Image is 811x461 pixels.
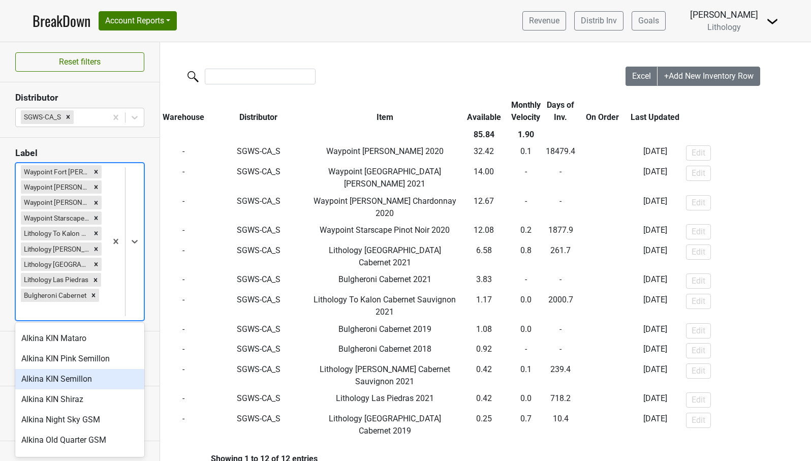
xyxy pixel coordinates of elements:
td: 0.0 [508,390,543,411]
button: Edit [686,294,711,309]
td: - [578,291,627,321]
td: 2000.7 [543,291,578,321]
a: Revenue [522,11,566,30]
td: - [160,390,207,411]
td: 6.58 [459,242,508,271]
span: Waypoint Starscape Pinot Noir 2020 [320,225,450,235]
td: - [578,222,627,242]
div: Remove Lithology To Kalon Cabernet Sauvignon [90,227,102,240]
td: - [578,390,627,411]
button: Edit [686,392,711,408]
td: [DATE] [627,410,683,440]
td: [DATE] [627,390,683,411]
div: Waypoint [PERSON_NAME] [21,196,90,209]
td: 1877.9 [543,222,578,242]
div: Bulgheroni Cabernet [21,289,88,302]
div: [PERSON_NAME] [690,8,758,21]
td: - [578,143,627,164]
a: Goals [632,11,666,30]
th: Days of Inv.: activate to sort column ascending [543,97,578,126]
td: 0.0 [508,321,543,341]
td: SGWS-CA_S [207,341,310,361]
td: [DATE] [627,321,683,341]
td: - [578,242,627,271]
button: Edit [686,166,711,181]
td: - [578,341,627,361]
span: Waypoint [GEOGRAPHIC_DATA][PERSON_NAME] 2021 [328,167,441,189]
span: Lithology Las Piedras 2021 [336,393,434,403]
span: Bulgheroni Cabernet 2019 [338,324,431,334]
td: [DATE] [627,193,683,222]
div: Remove Bulgheroni Cabernet [88,289,99,302]
td: SGWS-CA_S [207,222,310,242]
td: - [160,163,207,193]
th: Monthly Velocity: activate to sort column ascending [508,97,543,126]
td: SGWS-CA_S [207,193,310,222]
div: Remove Lithology Napa Valley Cabernet [90,258,102,271]
span: Waypoint [PERSON_NAME] 2020 [326,146,444,156]
div: Remove Waypoint Heintz Chardonnay [90,180,102,194]
td: - [160,341,207,361]
td: - [160,193,207,222]
div: Alkina Night Sky GSM [15,410,144,430]
td: - [578,193,627,222]
button: Edit [686,244,711,260]
td: - [543,163,578,193]
td: - [543,321,578,341]
div: Remove Waypoint Starscape Pinot Noir [90,211,102,225]
button: Edit [686,195,711,210]
td: - [578,361,627,390]
td: 32.42 [459,143,508,164]
td: - [160,410,207,440]
div: Alkina KIN Semillon [15,369,144,389]
div: Waypoint [PERSON_NAME] Chardonnay [21,180,90,194]
td: SGWS-CA_S [207,410,310,440]
div: Alkina Old Quarter GSM [15,430,144,450]
td: - [543,271,578,292]
td: 0.0 [508,291,543,321]
div: Waypoint Starscape Pinot Noir [21,211,90,225]
td: [DATE] [627,361,683,390]
td: [DATE] [627,341,683,361]
td: - [160,143,207,164]
td: 0.8 [508,242,543,271]
td: SGWS-CA_S [207,271,310,292]
td: - [160,222,207,242]
div: Remove Lithology Dr Crane Cabernet Sauvignon [90,242,102,256]
div: Lithology [GEOGRAPHIC_DATA] Cabernet [21,258,90,271]
td: [DATE] [627,291,683,321]
td: 0.2 [508,222,543,242]
span: Bulgheroni Cabernet 2021 [338,274,431,284]
td: 18479.4 [543,143,578,164]
td: 0.1 [508,143,543,164]
td: SGWS-CA_S [207,163,310,193]
th: Item: activate to sort column ascending [310,97,459,126]
td: [DATE] [627,143,683,164]
td: 0.42 [459,361,508,390]
button: +Add New Inventory Row [658,67,760,86]
img: Dropdown Menu [766,15,778,27]
th: 85.84 [459,126,508,143]
td: - [543,193,578,222]
td: 12.67 [459,193,508,222]
div: Lithology To Kalon Cabernet Sauvignon [21,227,90,240]
td: 10.4 [543,410,578,440]
div: Remove Waypoint Fort Ross Chardonnay [90,165,102,178]
button: Edit [686,145,711,161]
button: Edit [686,363,711,379]
td: 3.83 [459,271,508,292]
td: - [160,361,207,390]
td: 14.00 [459,163,508,193]
td: - [160,321,207,341]
button: Account Reports [99,11,177,30]
td: 239.4 [543,361,578,390]
div: Remove SGWS-CA_S [63,110,74,124]
th: Last Updated: activate to sort column ascending [627,97,683,126]
div: Lithology Las Piedras [21,273,90,286]
td: 0.7 [508,410,543,440]
td: 1.08 [459,321,508,341]
td: - [508,163,543,193]
span: Excel [632,71,651,81]
button: Reset filters [15,52,144,72]
td: - [508,271,543,292]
